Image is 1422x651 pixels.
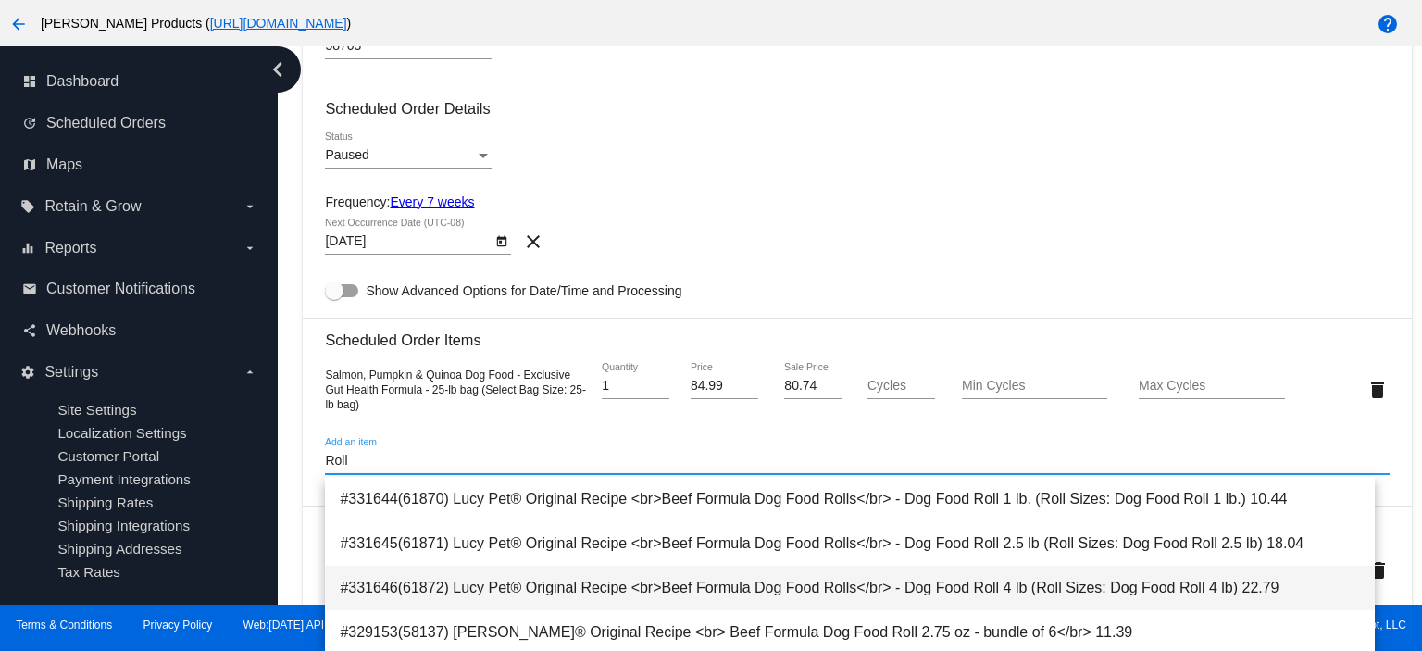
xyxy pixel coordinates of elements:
span: Show Advanced Options for Date/Time and Processing [366,282,681,300]
span: #331646(61872) Lucy Pet® Original Recipe <br>Beef Formula Dog Food Rolls</br> - Dog Food Roll 4 l... [340,566,1360,610]
mat-select: Status [325,148,492,163]
input: Shipping Postcode [325,39,492,54]
i: dashboard [22,74,37,89]
i: chevron_left [263,55,293,84]
a: Localization Settings [57,425,186,441]
span: [PERSON_NAME] Products ( ) [41,16,351,31]
input: Add an item [325,454,1389,469]
span: Scheduled Orders [46,115,166,131]
mat-icon: clear [522,231,544,253]
span: Customer Notifications [46,281,195,297]
input: Sale Price [784,379,841,394]
a: Shipping Addresses [57,541,181,557]
div: Frequency: [325,194,1389,209]
span: Retain & Grow [44,198,141,215]
a: Terms & Conditions [16,619,112,632]
i: arrow_drop_down [243,365,257,380]
input: Next Occurrence Date (UTC-08) [325,234,492,249]
i: email [22,282,37,296]
a: Site Settings [57,402,136,418]
span: Settings [44,364,98,381]
input: Max Cycles [1139,379,1284,394]
span: Copyright © 2024 QPilot, LLC [727,619,1406,632]
a: dashboard Dashboard [22,67,257,96]
h3: Scheduled Order Items [325,318,1389,349]
span: #331645(61871) Lucy Pet® Original Recipe <br>Beef Formula Dog Food Rolls</br> - Dog Food Roll 2.5... [340,521,1360,566]
i: settings [20,365,35,380]
i: local_offer [20,199,35,214]
span: Salmon, Pumpkin & Quinoa Dog Food - Exclusive Gut Health Formula - 25-lb bag (Select Bag Size: 25... [325,369,585,411]
button: Open calendar [492,231,511,250]
a: share Webhooks [22,316,257,345]
a: [URL][DOMAIN_NAME] [210,16,347,31]
a: email Customer Notifications [22,274,257,304]
input: Min Cycles [962,379,1107,394]
i: update [22,116,37,131]
a: Tax Rates [57,564,120,580]
a: Web:[DATE] API:2025.09.02.1129 [243,619,411,632]
span: Dashboard [46,73,118,90]
i: share [22,323,37,338]
a: Shipping Integrations [57,518,190,533]
mat-icon: help [1377,13,1399,35]
input: Price [691,379,758,394]
i: arrow_drop_down [243,241,257,256]
i: arrow_drop_down [243,199,257,214]
input: Cycles [867,379,935,394]
span: Maps [46,156,82,173]
span: Webhooks [46,322,116,339]
a: map Maps [22,150,257,180]
a: Payment Integrations [57,471,191,487]
mat-icon: delete [1366,379,1389,401]
mat-icon: arrow_back [7,13,30,35]
a: Shipping Rates [57,495,153,510]
h3: Scheduled Order Details [325,100,1389,118]
mat-icon: delete [1367,559,1390,582]
a: update Scheduled Orders [22,108,257,138]
i: equalizer [20,241,35,256]
a: Privacy Policy [143,619,213,632]
a: Every 7 weeks [390,194,474,209]
a: Customer Portal [57,448,159,464]
span: #331644(61870) Lucy Pet® Original Recipe <br>Beef Formula Dog Food Rolls</br> - Dog Food Roll 1 l... [340,477,1360,521]
input: Quantity [602,379,669,394]
span: Paused [325,147,368,162]
i: map [22,157,37,172]
span: Reports [44,240,96,257]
